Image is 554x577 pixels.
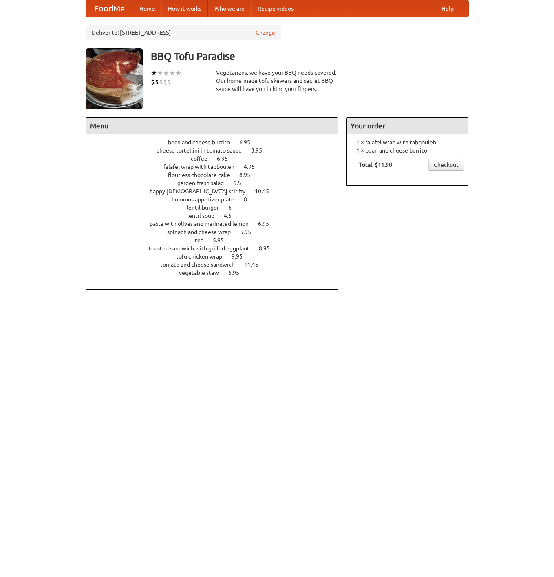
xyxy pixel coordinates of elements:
[213,237,232,243] span: 5.95
[150,221,257,227] span: pasta with olives and marinated lemon
[187,204,227,211] span: lentil burger
[133,0,161,17] a: Home
[167,229,239,235] span: spinach and cheese wrap
[157,69,163,77] li: ★
[244,164,263,170] span: 4.95
[149,245,258,252] span: toasted sandwich with grilled eggplant
[191,155,243,162] a: coffee 6.95
[149,245,285,252] a: toasted sandwich with grilled eggplant 8.95
[176,253,258,260] a: tofu chicken wrap 9.95
[169,69,175,77] li: ★
[217,155,236,162] span: 6.95
[163,164,243,170] span: falafel wrap with tabbouleh
[86,25,281,40] div: Deliver to: [STREET_ADDRESS]
[160,261,274,268] a: tomato and cheese sandwich 11.45
[155,77,159,86] li: $
[177,180,256,186] a: garden fresh salad 6.5
[195,237,239,243] a: tea 5.95
[172,196,243,203] span: hummus appetizer plate
[86,48,143,109] img: angular.jpg
[161,0,208,17] a: How it works
[347,118,468,134] h4: Your order
[163,164,270,170] a: falafel wrap with tabbouleh 4.95
[251,147,270,154] span: 3.95
[435,0,460,17] a: Help
[179,270,254,276] a: vegetable stew 5.95
[240,229,259,235] span: 5.95
[159,77,163,86] li: $
[168,172,265,178] a: flourless chocolate cake 8.95
[151,69,157,77] li: ★
[359,161,392,168] b: Total: $11.90
[167,229,266,235] a: spinach and cheese wrap 5.95
[177,180,232,186] span: garden fresh salad
[168,139,238,146] span: bean and cheese burrito
[255,188,277,195] span: 10.45
[160,261,243,268] span: tomato and cheese sandwich
[251,0,300,17] a: Recipe videos
[151,48,469,64] h3: BBQ Tofu Paradise
[351,146,464,155] li: 1 × bean and cheese burrito
[239,139,258,146] span: 6.95
[176,253,230,260] span: tofu chicken wrap
[187,204,247,211] a: lentil burger 6
[256,29,275,37] a: Change
[179,270,227,276] span: vegetable stew
[244,196,255,203] span: 8
[428,159,464,171] a: Checkout
[228,204,240,211] span: 6
[216,69,338,93] div: Vegetarians, we have your BBQ needs covered. Our home-made tofu skewers and secret BBQ sauce will...
[195,237,212,243] span: tea
[163,69,169,77] li: ★
[244,261,267,268] span: 11.45
[208,0,251,17] a: Who we are
[86,0,133,17] a: FoodMe
[172,196,262,203] a: hummus appetizer plate 8
[351,138,464,146] li: 1 × falafel wrap with tabbouleh
[168,139,265,146] a: bean and cheese burrito 6.95
[157,147,250,154] span: cheese tortellini in tomato sauce
[150,188,284,195] a: happy [DEMOGRAPHIC_DATA] stir fry 10.45
[187,212,247,219] a: lentil soup 4.5
[191,155,216,162] span: coffee
[168,172,238,178] span: flourless chocolate cake
[167,77,171,86] li: $
[175,69,181,77] li: ★
[239,172,258,178] span: 8.95
[150,221,284,227] a: pasta with olives and marinated lemon 6.95
[163,77,167,86] li: $
[187,212,223,219] span: lentil soup
[232,253,251,260] span: 9.95
[233,180,249,186] span: 6.5
[150,188,254,195] span: happy [DEMOGRAPHIC_DATA] stir fry
[258,221,277,227] span: 6.95
[228,270,247,276] span: 5.95
[151,77,155,86] li: $
[224,212,240,219] span: 4.5
[157,147,277,154] a: cheese tortellini in tomato sauce 3.95
[86,118,338,134] h4: Menu
[259,245,278,252] span: 8.95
